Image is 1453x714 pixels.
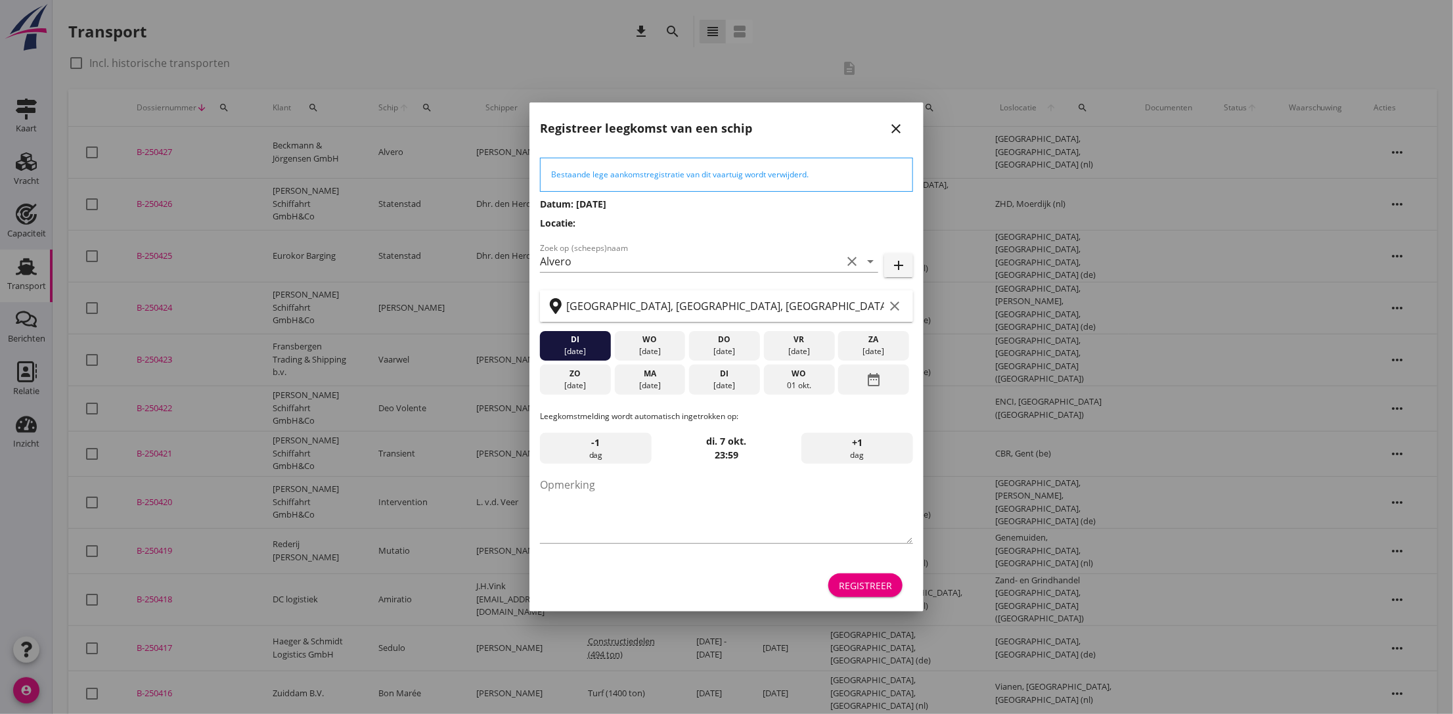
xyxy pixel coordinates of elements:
[852,435,862,450] span: +1
[887,298,903,314] i: clear
[692,380,757,391] div: [DATE]
[839,579,892,592] div: Registreer
[767,380,832,391] div: 01 okt.
[891,257,906,273] i: add
[692,368,757,380] div: di
[767,346,832,357] div: [DATE]
[540,251,841,272] input: Zoek op (scheeps)naam
[767,334,832,346] div: vr
[540,411,913,422] p: Leegkomstmelding wordt automatisch ingetrokken op:
[540,433,652,464] div: dag
[862,254,878,269] i: arrow_drop_down
[617,368,682,380] div: ma
[551,169,902,181] div: Bestaande lege aankomstregistratie van dit vaartuig wordt verwijderd.
[801,433,913,464] div: dag
[617,334,682,346] div: wo
[866,368,882,391] i: date_range
[540,216,913,230] h3: Locatie:
[543,346,608,357] div: [DATE]
[540,197,913,211] h3: Datum: [DATE]
[543,334,608,346] div: di
[707,435,747,447] strong: di. 7 okt.
[566,296,884,317] input: Zoek op terminal of plaats
[715,449,738,461] strong: 23:59
[617,346,682,357] div: [DATE]
[543,380,608,391] div: [DATE]
[888,121,904,137] i: close
[767,368,832,380] div: wo
[540,474,913,543] textarea: Opmerking
[828,573,903,597] button: Registreer
[841,346,906,357] div: [DATE]
[540,120,752,137] h2: Registreer leegkomst van een schip
[617,380,682,391] div: [DATE]
[841,334,906,346] div: za
[692,334,757,346] div: do
[844,254,860,269] i: clear
[543,368,608,380] div: zo
[592,435,600,450] span: -1
[692,346,757,357] div: [DATE]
